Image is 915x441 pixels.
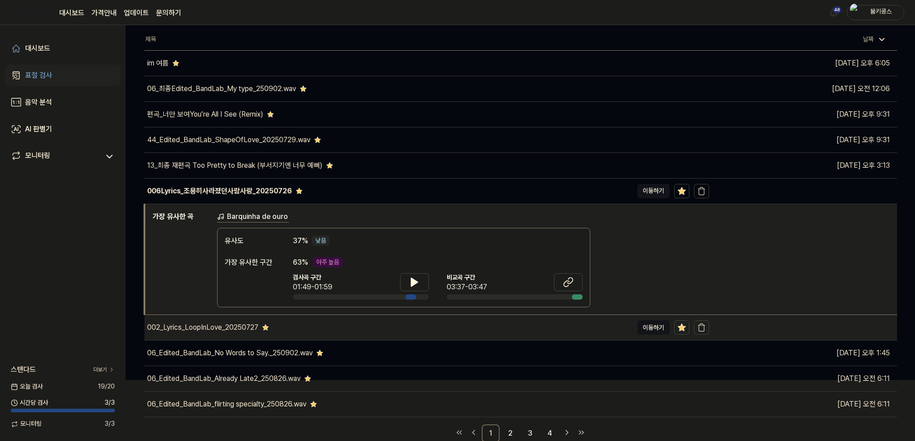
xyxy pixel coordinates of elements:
td: [DATE] 오후 1:45 [709,341,898,366]
div: 편곡_너만 보여You’re All I See (Remix) [147,109,263,120]
img: profile [850,4,861,22]
span: 시간당 검사 [11,398,48,407]
div: 44_Edited_BandLab_ShapeOfLove_20250729.wav [147,135,310,145]
div: 모니터링 [25,150,50,163]
td: [DATE] 오후 3:13 [709,178,898,204]
div: 유사도 [225,236,275,246]
a: Go to last page [575,426,588,439]
span: 3 / 3 [105,398,115,407]
div: 03:37-03:47 [447,282,487,293]
td: [DATE] 오후 3:13 [709,153,898,178]
div: 006Lyrics_조용히사라졌던사람사랑_20250726 [147,186,292,196]
td: [DATE] 오전 12:06 [709,76,898,101]
a: AI 판별기 [5,118,120,140]
div: 표절 검사 [25,70,52,81]
button: 가격안내 [91,8,117,18]
div: AI 판별기 [25,124,52,135]
img: 알림 [828,7,839,18]
button: 알림48 [826,5,841,20]
td: [DATE] 오후 6:05 [709,50,898,76]
a: 대시보드 [5,38,120,59]
div: 날짜 [859,32,890,47]
a: Barquinha de ouro [217,211,289,223]
div: 01:49-01:59 [293,282,332,293]
a: 표절 검사 [5,65,120,86]
span: 스탠다드 [11,364,36,375]
span: 검사곡 구간 [293,273,332,282]
div: im 여름 [147,58,169,69]
a: 문의하기 [156,8,181,18]
td: [DATE] 오후 3:13 [709,315,898,341]
a: Go to next page [561,426,573,439]
span: 비교곡 구간 [447,273,487,282]
div: 13_최종 재편곡 Too Pretty to Break (부서지기엔 너무 예뻐) [147,160,322,171]
span: 모니터링 [11,419,42,428]
a: 음악 분석 [5,92,120,113]
span: 3 / 3 [105,419,115,428]
th: 제목 [144,29,709,50]
a: 모니터링 [11,150,100,163]
div: 붐키콩스 [863,7,898,17]
span: 37 % [293,236,308,246]
a: 대시보드 [59,8,84,18]
td: [DATE] 오후 9:31 [709,127,898,153]
div: 낮음 [312,236,330,246]
a: Go to first page [453,426,466,439]
div: 대시보드 [25,43,50,54]
div: 가장 유사한 구간 [225,257,275,268]
button: 이동하기 [637,184,670,198]
button: profile붐키콩스 [847,5,904,20]
div: 06_Edited_BandLab_Already Late2_250826.wav [147,373,301,384]
button: 이동하기 [637,320,670,335]
a: 더보기 [93,366,115,374]
div: 48 [832,6,841,13]
div: 002_Lyrics_LoopInLove_20250727 [147,322,258,333]
span: 19 / 20 [98,382,115,391]
span: 오늘 검사 [11,382,43,391]
div: 음악 분석 [25,97,52,108]
td: [DATE] 오후 9:31 [709,101,898,127]
div: 06_Edited_BandLab_No Words to Say._250902.wav [147,348,313,358]
a: 업데이트 [124,8,149,18]
span: 63 % [293,257,308,268]
td: [DATE] 오전 6:11 [709,392,898,417]
td: [DATE] 오전 6:11 [709,366,898,392]
a: Go to previous page [467,426,480,439]
div: 06_Edited_BandLab_flirting specialty_250826.wav [147,399,306,410]
div: 06_최종Edited_BandLab_My type_250902.wav [147,83,296,94]
div: 아주 높음 [313,257,343,268]
h1: 가장 유사한 곡 [152,211,210,308]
